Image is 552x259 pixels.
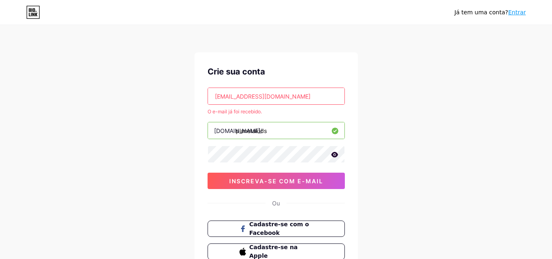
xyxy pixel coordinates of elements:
[208,88,344,104] input: E-mail
[208,122,344,139] input: nome de usuário
[454,9,508,16] font: Já tem uma conta?
[208,67,265,77] font: Crie sua conta
[214,127,262,134] font: [DOMAIN_NAME]/
[249,244,298,259] font: Cadastre-se na Apple
[229,178,323,185] font: inscreva-se com e-mail
[208,173,345,189] button: inscreva-se com e-mail
[208,108,262,115] font: O e-mail já foi recebido.
[208,221,345,237] button: Cadastre-se com o Facebook
[508,9,526,16] a: Entrar
[272,200,280,207] font: Ou
[249,221,309,236] font: Cadastre-se com o Facebook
